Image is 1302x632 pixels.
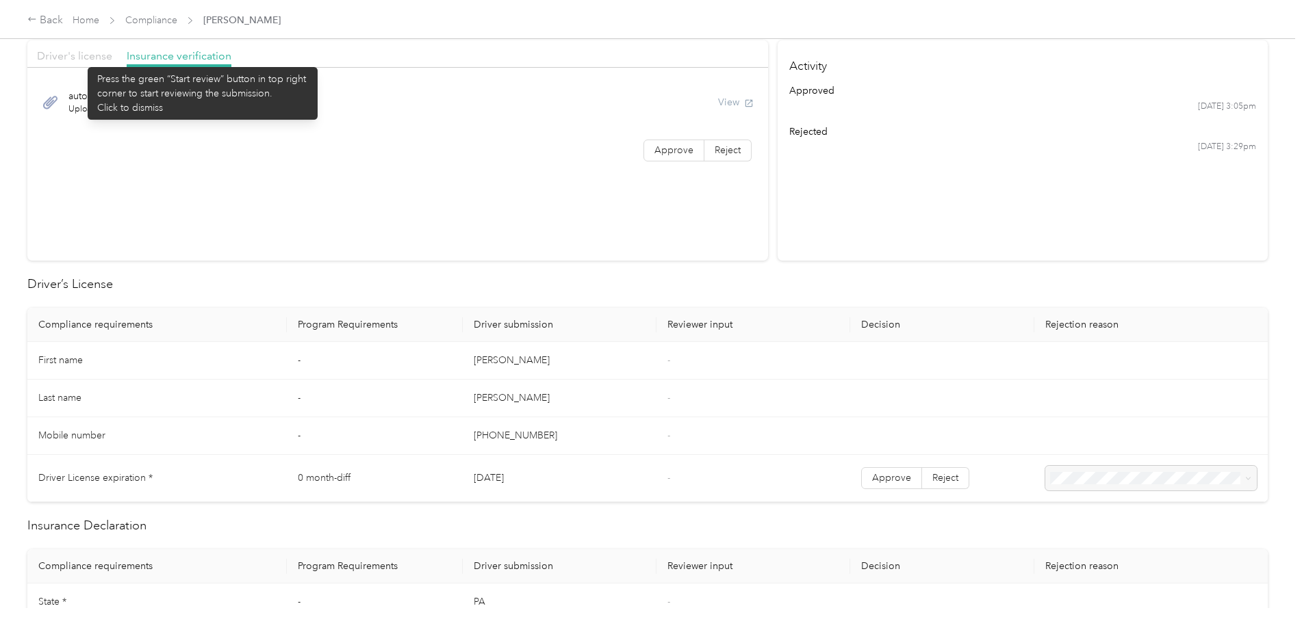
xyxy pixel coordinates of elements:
time: [DATE] 3:05pm [1198,101,1256,113]
div: approved [789,83,1255,98]
h2: Insurance Declaration [27,516,1268,535]
td: [PHONE_NUMBER] [463,417,656,455]
a: Home [73,14,99,26]
th: Program Requirements [287,549,463,583]
div: rejected [789,124,1255,139]
span: [PERSON_NAME] [203,13,281,27]
time: [DATE] 3:29pm [1198,141,1256,153]
span: Uploaded on [DATE] [68,103,144,116]
span: - [667,430,670,441]
td: Driver License expiration * [27,455,287,502]
div: Back [27,12,63,29]
h2: Driver’s License [27,275,1268,293]
span: - [667,392,670,404]
td: - [287,417,463,455]
span: Insurance verification [127,49,231,62]
span: Last name [38,392,81,404]
td: [PERSON_NAME] [463,342,656,380]
td: State * [27,583,287,621]
span: Approve [872,472,911,484]
span: - [667,354,670,366]
td: PA [463,583,656,621]
th: Reviewer input [656,549,850,583]
span: Driver License expiration * [38,472,153,484]
th: Decision [850,308,1035,342]
span: - [667,472,670,484]
span: - [667,596,670,607]
td: Mobile number [27,417,287,455]
th: Rejection reason [1034,549,1268,583]
td: 0 month-diff [287,455,463,502]
th: Driver submission [463,308,656,342]
span: Mobile number [38,430,105,441]
th: Program Requirements [287,308,463,342]
th: Compliance requirements [27,308,287,342]
span: Approve [654,144,693,156]
td: First name [27,342,287,380]
iframe: Everlance-gr Chat Button Frame [1225,555,1302,632]
span: auto.pdf [68,89,144,103]
td: Last name [27,380,287,417]
span: Reject [932,472,958,484]
th: Reviewer input [656,308,850,342]
span: State * [38,596,66,607]
h4: Activity [778,40,1268,83]
td: - [287,380,463,417]
span: Reject [715,144,741,156]
th: Compliance requirements [27,549,287,583]
span: First name [38,354,83,366]
span: Driver's license [37,49,112,62]
th: Driver submission [463,549,656,583]
td: [DATE] [463,455,656,502]
td: - [287,583,463,621]
td: - [287,342,463,380]
th: Decision [850,549,1035,583]
a: Compliance [125,14,177,26]
td: [PERSON_NAME] [463,380,656,417]
th: Rejection reason [1034,308,1268,342]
